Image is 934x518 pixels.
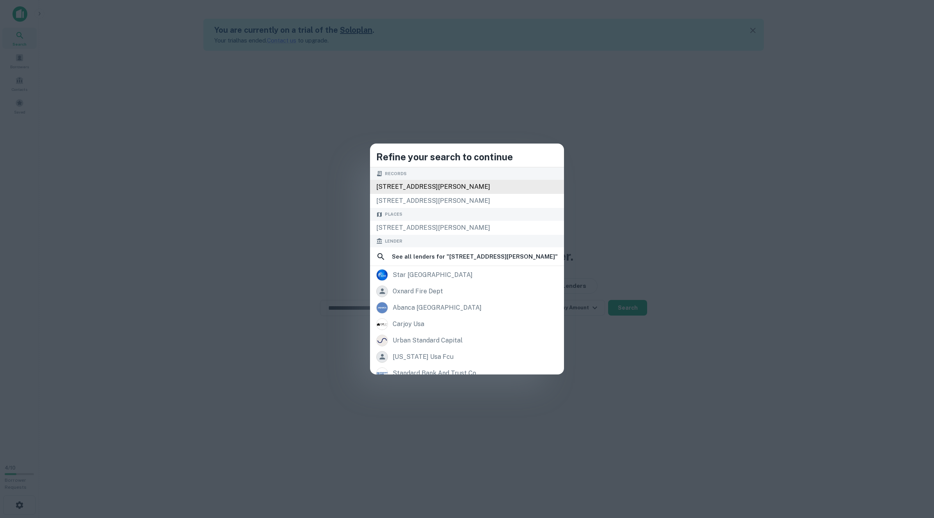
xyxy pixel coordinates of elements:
[895,456,934,493] iframe: Chat Widget
[370,180,564,194] div: [STREET_ADDRESS][PERSON_NAME]
[385,170,407,177] span: Records
[393,351,454,363] div: [US_STATE] usa fcu
[377,335,388,346] img: picture
[393,269,473,281] div: star [GEOGRAPHIC_DATA]
[385,211,402,218] span: Places
[393,335,463,346] div: urban standard capital
[377,319,388,330] img: picture
[370,332,564,349] a: urban standard capital
[393,302,482,314] div: abanca [GEOGRAPHIC_DATA]
[385,238,402,245] span: Lender
[376,150,558,164] h4: Refine your search to continue
[377,302,388,313] img: picture
[370,283,564,300] a: oxnard fire dept
[370,316,564,332] a: carjoy usa
[370,267,564,283] a: star [GEOGRAPHIC_DATA]
[377,270,388,280] img: star.coop.png
[370,221,564,235] div: [STREET_ADDRESS][PERSON_NAME]
[393,318,424,330] div: carjoy usa
[377,368,388,379] img: picture
[370,194,564,208] div: [STREET_ADDRESS][PERSON_NAME]
[370,349,564,365] a: [US_STATE] usa fcu
[370,300,564,316] a: abanca [GEOGRAPHIC_DATA]
[393,367,477,379] div: standard bank and trust co.
[393,286,443,297] div: oxnard fire dept
[392,252,558,261] h6: See all lenders for " [STREET_ADDRESS][PERSON_NAME] "
[370,365,564,381] a: standard bank and trust co.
